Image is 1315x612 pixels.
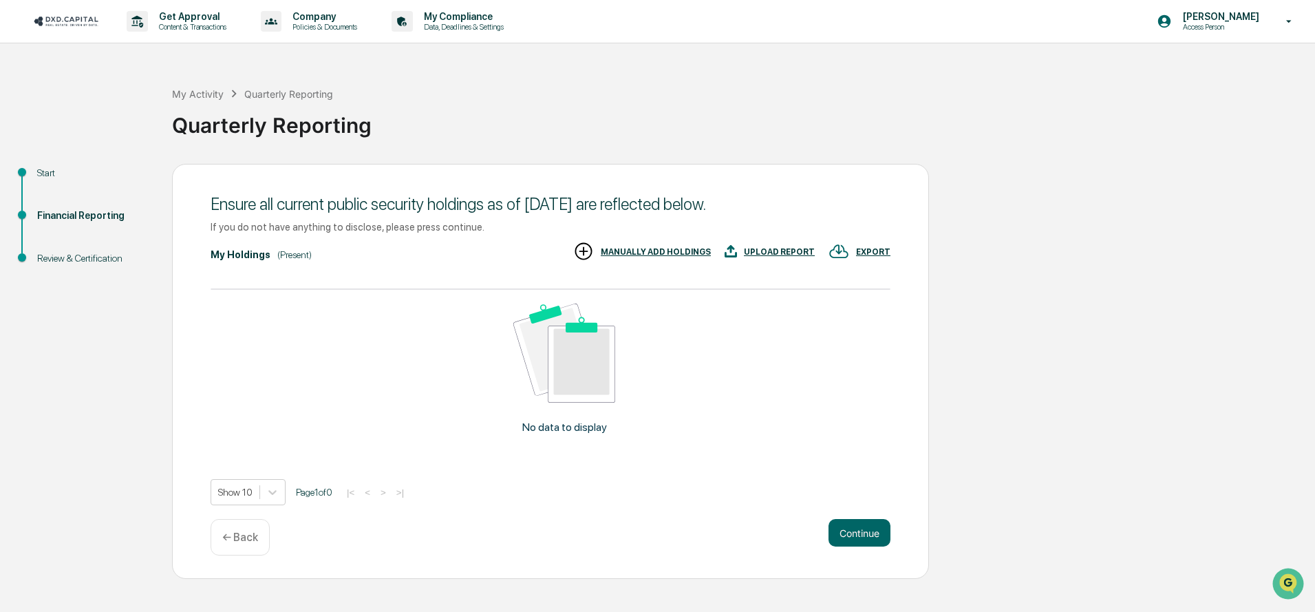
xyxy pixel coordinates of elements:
[8,168,94,193] a: 🖐️Preclearance
[137,233,167,244] span: Pylon
[28,173,89,187] span: Preclearance
[14,201,25,212] div: 🔎
[601,247,711,257] div: MANUALLY ADD HOLDINGS
[148,22,233,32] p: Content & Transactions
[47,105,226,119] div: Start new chat
[14,105,39,130] img: 1746055101610-c473b297-6a78-478c-a979-82029cc54cd1
[211,249,270,260] div: My Holdings
[172,102,1308,138] div: Quarterly Reporting
[513,304,615,403] img: No data
[222,531,258,544] p: ← Back
[47,119,174,130] div: We're available if you need us!
[14,175,25,186] div: 🖐️
[522,421,607,434] p: No data to display
[211,221,890,233] div: If you do not have anything to disclose, please press continue.
[281,22,364,32] p: Policies & Documents
[856,247,890,257] div: EXPORT
[100,175,111,186] div: 🗄️
[94,168,176,193] a: 🗄️Attestations
[376,487,390,498] button: >
[744,247,815,257] div: UPLOAD REPORT
[828,241,849,262] img: EXPORT
[573,241,594,262] img: MANUALLY ADD HOLDINGS
[33,14,99,28] img: logo
[114,173,171,187] span: Attestations
[14,29,250,51] p: How can we help?
[725,241,737,262] img: UPLOAD REPORT
[1172,22,1266,32] p: Access Person
[392,487,408,498] button: >|
[277,249,312,260] div: (Present)
[28,200,87,213] span: Data Lookup
[1172,11,1266,22] p: [PERSON_NAME]
[828,519,890,547] button: Continue
[37,209,150,223] div: Financial Reporting
[244,88,333,100] div: Quarterly Reporting
[413,11,511,22] p: My Compliance
[296,487,332,498] span: Page 1 of 0
[97,233,167,244] a: Powered byPylon
[37,251,150,266] div: Review & Certification
[172,88,224,100] div: My Activity
[1271,567,1308,604] iframe: Open customer support
[148,11,233,22] p: Get Approval
[37,166,150,180] div: Start
[361,487,374,498] button: <
[234,109,250,126] button: Start new chat
[413,22,511,32] p: Data, Deadlines & Settings
[8,194,92,219] a: 🔎Data Lookup
[211,194,890,214] div: Ensure all current public security holdings as of [DATE] are reflected below.
[343,487,359,498] button: |<
[281,11,364,22] p: Company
